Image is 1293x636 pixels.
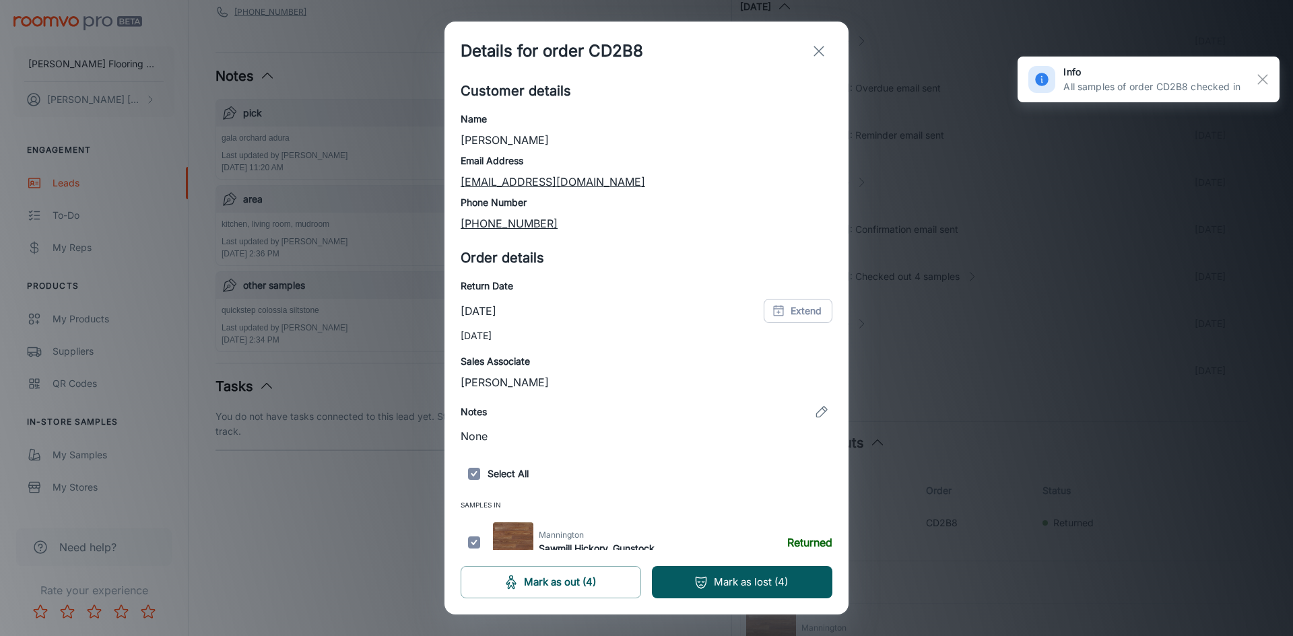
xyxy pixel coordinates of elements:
[461,354,832,369] h6: Sales Associate
[787,534,832,551] h6: Returned
[461,374,832,390] p: [PERSON_NAME]
[1063,65,1240,79] h6: info
[461,153,832,168] h6: Email Address
[461,303,496,319] p: [DATE]
[461,39,643,63] h1: Details for order CD2B8
[764,299,832,323] button: Extend
[461,112,832,127] h6: Name
[461,217,558,230] a: [PHONE_NUMBER]
[539,529,655,541] span: Mannington
[539,541,655,556] h6: Sawmill Hickory, Gunstock
[461,81,832,101] h5: Customer details
[805,38,832,65] button: exit
[461,566,641,598] button: Mark as out (4)
[493,522,533,563] img: Sawmill Hickory, Gunstock
[461,328,832,343] p: [DATE]
[652,566,832,598] button: Mark as lost (4)
[461,428,832,444] p: None
[461,498,832,517] span: Samples In
[461,132,832,148] p: [PERSON_NAME]
[461,404,487,419] h6: Notes
[461,195,832,210] h6: Phone Number
[1063,79,1240,94] p: All samples of order CD2B8 checked in
[461,175,645,188] a: [EMAIL_ADDRESS][DOMAIN_NAME]
[461,248,832,268] h5: Order details
[461,460,832,487] h6: Select All
[461,279,832,293] h6: Return Date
